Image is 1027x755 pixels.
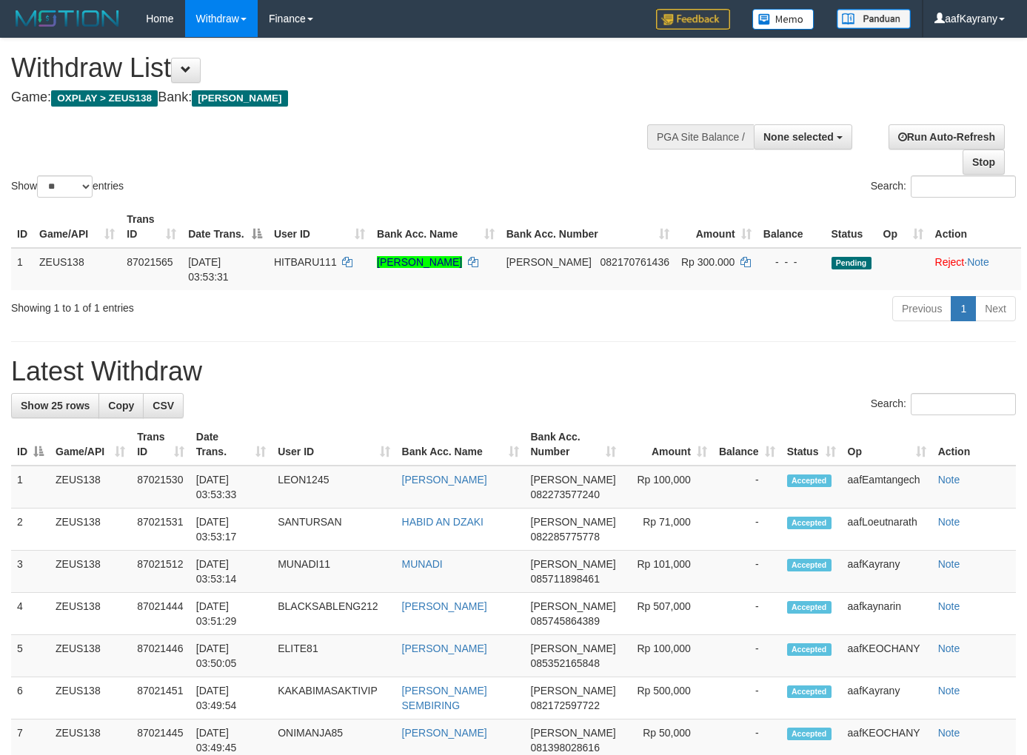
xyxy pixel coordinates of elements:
a: [PERSON_NAME] [402,642,487,654]
td: ZEUS138 [33,248,121,290]
th: Trans ID: activate to sort column ascending [121,206,182,248]
span: Accepted [787,728,832,740]
a: CSV [143,393,184,418]
a: Note [938,642,960,654]
span: Accepted [787,559,832,571]
th: Balance [757,206,826,248]
h1: Latest Withdraw [11,357,1016,386]
td: Rp 507,000 [622,593,713,635]
td: aafKEOCHANY [842,635,932,677]
td: 3 [11,551,50,593]
td: - [713,509,781,551]
a: Show 25 rows [11,393,99,418]
th: Trans ID: activate to sort column ascending [131,423,190,466]
td: aafLoeutnarath [842,509,932,551]
a: [PERSON_NAME] [377,256,462,268]
td: 6 [11,677,50,719]
span: Copy [108,400,134,412]
span: None selected [763,131,834,143]
span: Accepted [787,601,832,614]
td: [DATE] 03:49:54 [190,677,272,719]
th: ID [11,206,33,248]
span: [PERSON_NAME] [506,256,592,268]
td: [DATE] 03:50:05 [190,635,272,677]
th: Balance: activate to sort column ascending [713,423,781,466]
td: aafKayrany [842,551,932,593]
th: Game/API: activate to sort column ascending [33,206,121,248]
td: ZEUS138 [50,677,131,719]
td: Rp 71,000 [622,509,713,551]
a: MUNADI [402,558,443,570]
input: Search: [911,175,1016,198]
span: Copy 085711898461 to clipboard [531,573,600,585]
span: Copy 081398028616 to clipboard [531,742,600,754]
td: · [929,248,1021,290]
td: 87021530 [131,466,190,509]
span: Accepted [787,517,832,529]
a: [PERSON_NAME] [402,474,487,486]
td: Rp 100,000 [622,635,713,677]
span: 87021565 [127,256,173,268]
span: Copy 082170761436 to clipboard [601,256,669,268]
span: [PERSON_NAME] [531,558,616,570]
td: 1 [11,466,50,509]
a: [PERSON_NAME] SEMBIRING [402,685,487,711]
span: [PERSON_NAME] [531,727,616,739]
input: Search: [911,393,1016,415]
span: [PERSON_NAME] [531,600,616,612]
th: Date Trans.: activate to sort column ascending [190,423,272,466]
a: Note [938,600,960,612]
span: Copy 082273577240 to clipboard [531,489,600,500]
td: - [713,635,781,677]
td: ZEUS138 [50,593,131,635]
span: [PERSON_NAME] [192,90,287,107]
span: [DATE] 03:53:31 [188,256,229,283]
td: ELITE81 [272,635,395,677]
a: Note [938,727,960,739]
span: Copy 085745864389 to clipboard [531,615,600,627]
th: Bank Acc. Name: activate to sort column ascending [371,206,501,248]
td: Rp 500,000 [622,677,713,719]
label: Show entries [11,175,124,198]
img: Button%20Memo.svg [752,9,814,30]
td: [DATE] 03:53:14 [190,551,272,593]
a: Next [975,296,1016,321]
h4: Game: Bank: [11,90,670,105]
th: Action [929,206,1021,248]
span: Copy 082285775778 to clipboard [531,531,600,543]
a: [PERSON_NAME] [402,727,487,739]
td: 87021451 [131,677,190,719]
img: panduan.png [837,9,911,29]
span: [PERSON_NAME] [531,474,616,486]
td: [DATE] 03:51:29 [190,593,272,635]
div: PGA Site Balance / [647,124,754,150]
td: 1 [11,248,33,290]
th: Amount: activate to sort column ascending [622,423,713,466]
td: - [713,551,781,593]
td: 2 [11,509,50,551]
td: aafEamtangech [842,466,932,509]
td: KAKABIMASAKTIVIP [272,677,395,719]
span: OXPLAY > ZEUS138 [51,90,158,107]
div: - - - [763,255,820,269]
th: Date Trans.: activate to sort column descending [182,206,268,248]
td: 5 [11,635,50,677]
span: Accepted [787,474,832,487]
a: HABID AN DZAKI [402,516,484,528]
span: HITBARU111 [274,256,337,268]
span: Copy 085352165848 to clipboard [531,657,600,669]
th: User ID: activate to sort column ascending [272,423,395,466]
a: Copy [98,393,144,418]
a: [PERSON_NAME] [402,600,487,612]
td: ZEUS138 [50,635,131,677]
td: MUNADI11 [272,551,395,593]
th: Bank Acc. Number: activate to sort column ascending [501,206,675,248]
td: [DATE] 03:53:17 [190,509,272,551]
td: LEON1245 [272,466,395,509]
a: Note [938,474,960,486]
span: [PERSON_NAME] [531,642,616,654]
th: Op: activate to sort column ascending [842,423,932,466]
td: ZEUS138 [50,509,131,551]
td: - [713,466,781,509]
img: MOTION_logo.png [11,7,124,30]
